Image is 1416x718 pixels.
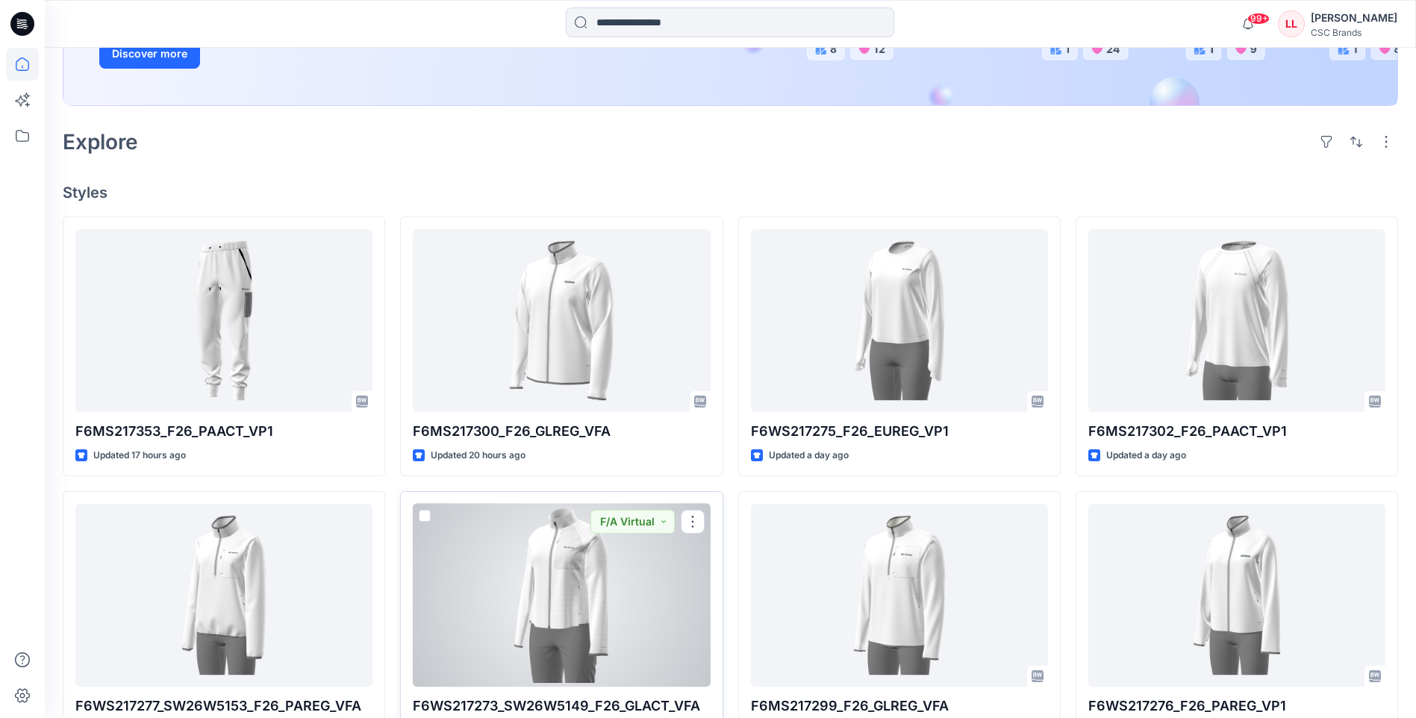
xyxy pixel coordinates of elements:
a: F6WS217275_F26_EUREG_VP1 [751,229,1048,412]
a: F6MS217299_F26_GLREG_VFA [751,504,1048,687]
a: F6MS217302_F26_PAACT_VP1 [1088,229,1385,412]
a: F6WS217277_SW26W5153_F26_PAREG_VFA [75,504,372,687]
p: F6MS217299_F26_GLREG_VFA [751,696,1048,717]
div: LL [1278,10,1305,37]
p: Updated a day ago [1106,448,1186,463]
button: Discover more [99,39,200,69]
div: CSC Brands [1311,27,1397,38]
p: F6WS217273_SW26W5149_F26_GLACT_VFA [413,696,710,717]
p: Updated 20 hours ago [431,448,525,463]
a: F6MS217300_F26_GLREG_VFA [413,229,710,412]
p: Updated 17 hours ago [93,448,186,463]
p: F6MS217300_F26_GLREG_VFA [413,421,710,442]
p: F6WS217277_SW26W5153_F26_PAREG_VFA [75,696,372,717]
p: F6WS217275_F26_EUREG_VP1 [751,421,1048,442]
p: F6WS217276_F26_PAREG_VP1 [1088,696,1385,717]
span: 99+ [1247,13,1270,25]
a: Discover more [99,39,435,69]
a: F6MS217353_F26_PAACT_VP1 [75,229,372,412]
div: [PERSON_NAME] [1311,9,1397,27]
a: F6WS217276_F26_PAREG_VP1 [1088,504,1385,687]
h2: Explore [63,130,138,154]
a: F6WS217273_SW26W5149_F26_GLACT_VFA [413,504,710,687]
p: F6MS217302_F26_PAACT_VP1 [1088,421,1385,442]
h4: Styles [63,184,1398,202]
p: F6MS217353_F26_PAACT_VP1 [75,421,372,442]
p: Updated a day ago [769,448,849,463]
